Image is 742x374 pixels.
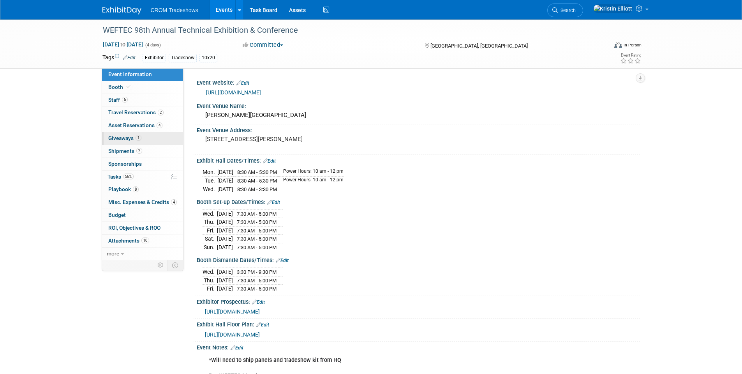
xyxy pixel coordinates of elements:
[136,148,142,154] span: 2
[203,177,217,185] td: Tue.
[562,41,642,52] div: Event Format
[205,331,260,338] a: [URL][DOMAIN_NAME]
[237,228,277,234] span: 7:30 AM - 5:00 PM
[102,248,183,260] a: more
[205,136,373,143] pre: [STREET_ADDRESS][PERSON_NAME]
[237,269,277,275] span: 3:30 PM - 9:30 PM
[217,268,233,277] td: [DATE]
[203,285,217,293] td: Fri.
[267,200,280,205] a: Edit
[158,110,164,115] span: 2
[430,43,528,49] span: [GEOGRAPHIC_DATA], [GEOGRAPHIC_DATA]
[100,23,596,37] div: WEFTEC 98th Annual Technical Exhibition & Conference
[108,161,142,167] span: Sponsorships
[122,97,128,103] span: 5
[102,183,183,196] a: Playbook8
[203,268,217,277] td: Wed.
[197,319,640,329] div: Exhibit Hall Floor Plan:
[197,100,640,110] div: Event Venue Name:
[102,145,183,158] a: Shipments2
[136,135,141,141] span: 1
[237,211,277,217] span: 7:30 AM - 5:00 PM
[237,178,277,184] span: 8:30 AM - 5:30 PM
[197,254,640,264] div: Booth Dismantle Dates/Times:
[119,41,127,48] span: to
[237,186,277,192] span: 8:30 AM - 3:30 PM
[614,42,622,48] img: Format-Inperson.png
[203,243,217,251] td: Sun.
[154,260,167,270] td: Personalize Event Tab Strip
[102,119,183,132] a: Asset Reservations4
[217,285,233,293] td: [DATE]
[169,54,197,62] div: Tradeshow
[263,158,276,164] a: Edit
[217,168,233,177] td: [DATE]
[197,196,640,206] div: Booth Set-up Dates/Times:
[217,243,233,251] td: [DATE]
[102,94,183,106] a: Staff5
[108,238,149,244] span: Attachments
[237,219,277,225] span: 7:30 AM - 5:00 PM
[102,106,183,119] a: Travel Reservations2
[108,148,142,154] span: Shipments
[217,235,233,243] td: [DATE]
[252,300,265,305] a: Edit
[102,196,183,209] a: Misc. Expenses & Credits4
[108,199,177,205] span: Misc. Expenses & Credits
[276,258,289,263] a: Edit
[236,80,249,86] a: Edit
[171,199,177,205] span: 4
[237,286,277,292] span: 7:30 AM - 5:00 PM
[157,122,162,128] span: 4
[123,174,134,179] span: 56%
[256,322,269,328] a: Edit
[199,54,217,62] div: 10x20
[127,85,130,89] i: Booth reservation complete
[102,132,183,145] a: Giveaways1
[108,135,141,141] span: Giveaways
[102,158,183,170] a: Sponsorships
[205,308,260,315] a: [URL][DOMAIN_NAME]
[547,4,583,17] a: Search
[203,218,217,227] td: Thu.
[141,238,149,243] span: 10
[108,71,152,77] span: Event Information
[623,42,642,48] div: In-Person
[203,226,217,235] td: Fri.
[203,209,217,218] td: Wed.
[217,276,233,285] td: [DATE]
[593,4,633,13] img: Kristin Elliott
[558,7,576,13] span: Search
[217,226,233,235] td: [DATE]
[143,54,166,62] div: Exhibitor
[151,7,198,13] span: CROM Tradeshows
[102,68,183,81] a: Event Information
[217,185,233,193] td: [DATE]
[107,250,119,257] span: more
[620,53,641,57] div: Event Rating
[237,278,277,284] span: 7:30 AM - 5:00 PM
[217,209,233,218] td: [DATE]
[240,41,286,49] button: Committed
[237,236,277,242] span: 7:30 AM - 5:00 PM
[278,168,344,177] td: Power Hours: 10 am - 12 pm
[102,222,183,234] a: ROI, Objectives & ROO
[217,218,233,227] td: [DATE]
[278,177,344,185] td: Power Hours: 10 am - 12 pm
[197,77,640,87] div: Event Website:
[108,97,128,103] span: Staff
[197,124,640,134] div: Event Venue Address:
[145,43,161,48] span: (4 days)
[102,41,143,48] span: [DATE] [DATE]
[237,245,277,250] span: 7:30 AM - 5:00 PM
[237,169,277,175] span: 8:30 AM - 5:30 PM
[197,155,640,165] div: Exhibit Hall Dates/Times:
[108,109,164,115] span: Travel Reservations
[197,296,640,306] div: Exhibitor Prospectus:
[108,122,162,128] span: Asset Reservations
[102,171,183,183] a: Tasks56%
[203,185,217,193] td: Wed.
[102,235,183,247] a: Attachments10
